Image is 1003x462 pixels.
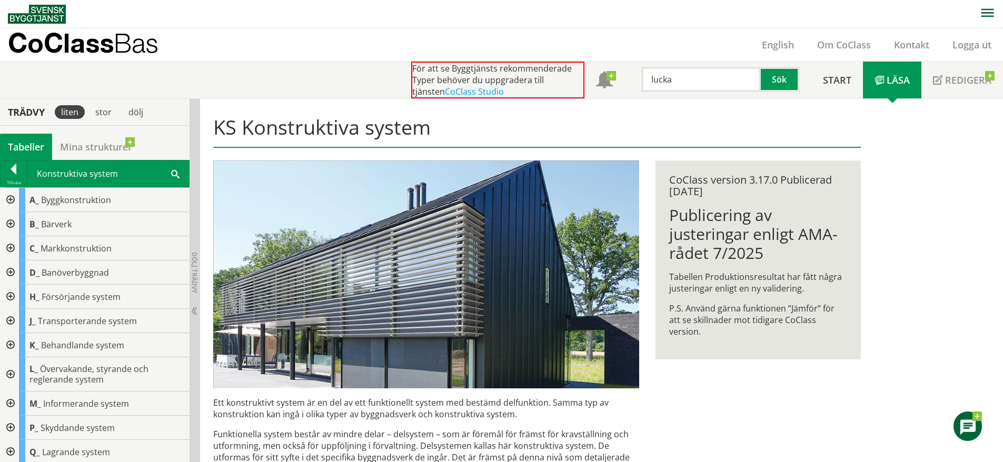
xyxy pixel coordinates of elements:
span: A_ [29,194,39,206]
div: dölj [122,105,150,119]
h1: KS Konstruktiva system [213,115,860,148]
a: Om CoClass [806,38,882,51]
a: Läsa [863,62,921,98]
span: Läsa [887,74,910,86]
h1: Publicering av justeringar enligt AMA-rådet 7/2025 [669,206,847,263]
span: Redigera [945,74,991,86]
span: Dölj trädvy [190,252,199,293]
input: Sök [641,67,761,92]
div: Tillbaka [1,178,27,187]
span: P_ [29,422,38,434]
span: M_ [29,398,41,409]
span: K_ [29,339,39,351]
div: liten [55,105,85,119]
span: D_ [29,267,39,278]
a: Start [811,62,863,98]
span: Skyddande system [41,422,115,434]
span: L_ [29,363,38,375]
a: CoClassBas [8,28,181,61]
img: Svensk Byggtjänst [8,5,66,24]
span: Övervakande, styrande och reglerande system [29,363,148,385]
div: stor [89,105,118,119]
span: Banöverbyggnad [42,267,109,278]
p: CoClass [8,37,158,49]
span: Byggkonstruktion [41,194,111,206]
a: English [750,38,806,51]
div: Trädvy [2,106,51,118]
a: Logga ut [941,38,1003,51]
span: Markkonstruktion [41,243,112,254]
span: H_ [29,291,39,303]
a: Kontakt [882,38,941,51]
span: B_ [29,218,39,230]
span: Transporterande system [38,315,137,327]
span: Behandlande system [41,339,124,351]
span: J_ [29,315,36,327]
p: Tabellen Produktionsresultat har fått några justeringar enligt en ny validering. [669,271,847,294]
div: CoClass version 3.17.0 Publicerad [DATE] [669,174,847,197]
a: CoClass Studio [445,86,504,97]
span: C_ [29,243,38,254]
span: Notifikationer [596,73,613,89]
span: Sök i tabellen [171,168,180,179]
span: Bärverk [41,218,72,230]
img: structural-solar-shading.jpg [213,160,639,388]
div: För att se Byggtjänsts rekommenderade Typer behöver du uppgradera till tjänsten [411,62,584,98]
div: Konstruktiva system [27,160,189,187]
span: Start [823,74,851,86]
span: Bas [114,27,158,58]
p: P.S. Använd gärna funktionen ”Jämför” för att se skillnader mot tidigare CoClass version. [669,303,847,337]
span: Informerande system [43,398,129,409]
a: Redigera [921,62,1003,98]
span: Lagrande system [42,446,110,458]
a: Mina strukturer [52,134,140,160]
p: Ett konstruktivt system är en del av ett funktionellt system med bestämd delfunktion. Samma typ a... [213,397,639,420]
span: Försörjande system [42,291,121,303]
button: Sök [761,67,800,92]
span: Q_ [29,446,40,458]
